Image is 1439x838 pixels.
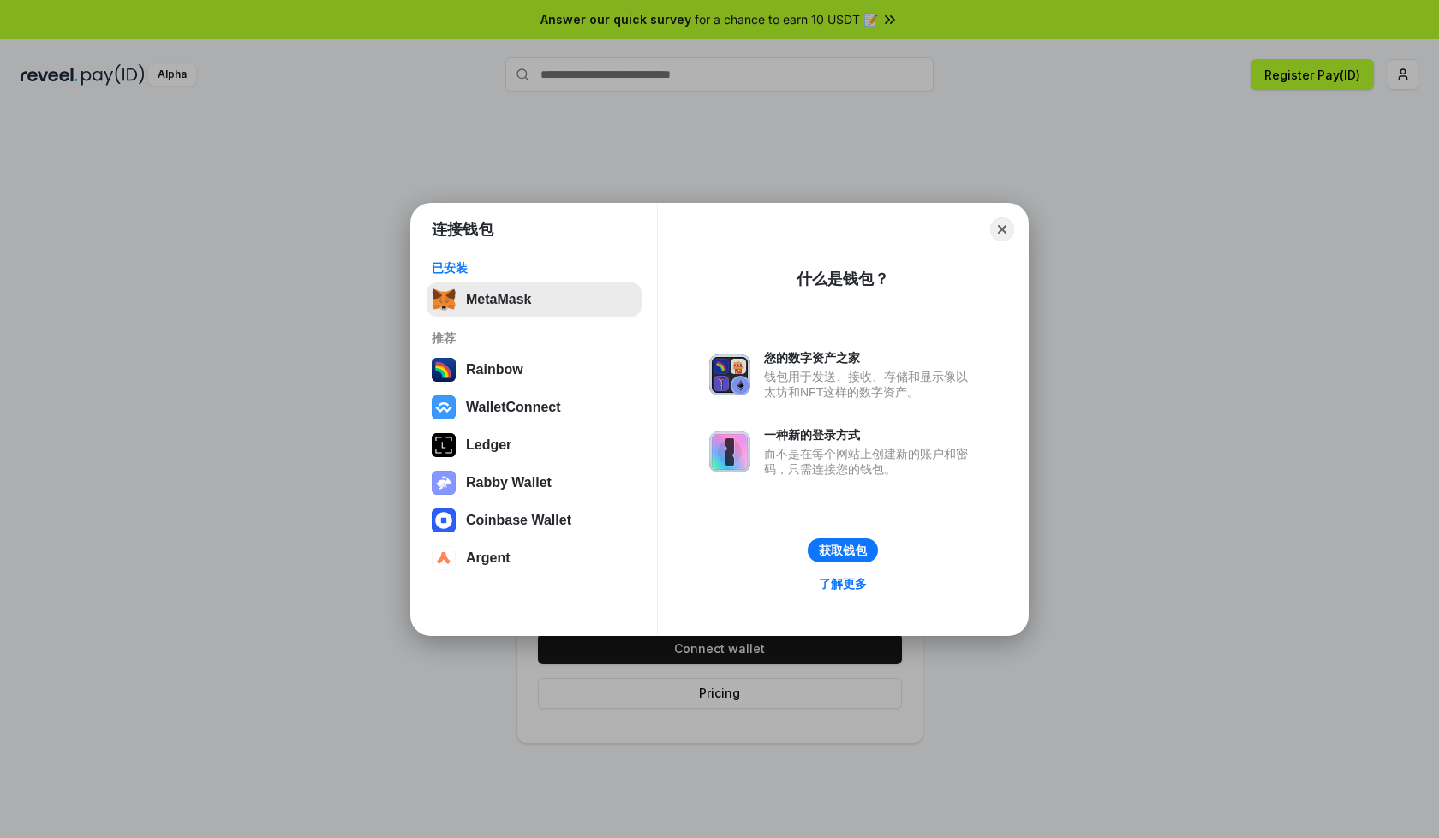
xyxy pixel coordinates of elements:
[990,217,1014,241] button: Close
[797,269,889,289] div: 什么是钱包？
[764,446,976,477] div: 而不是在每个网站上创建新的账户和密码，只需连接您的钱包。
[466,292,531,307] div: MetaMask
[432,508,456,532] img: svg+xml,%3Csvg%20width%3D%2228%22%20height%3D%2228%22%20viewBox%3D%220%200%2028%2028%22%20fill%3D...
[427,428,642,462] button: Ledger
[432,433,456,457] img: svg+xml,%3Csvg%20xmlns%3D%22http%3A%2F%2Fwww.w3.org%2F2000%2Fsvg%22%20width%3D%2228%22%20height%3...
[709,431,750,472] img: svg+xml,%3Csvg%20xmlns%3D%22http%3A%2F%2Fwww.w3.org%2F2000%2Fsvg%22%20fill%3D%22none%22%20viewBox...
[764,427,976,443] div: 一种新的登录方式
[427,503,642,538] button: Coinbase Wallet
[432,358,456,382] img: svg+xml,%3Csvg%20width%3D%22120%22%20height%3D%22120%22%20viewBox%3D%220%200%20120%20120%22%20fil...
[466,550,511,566] div: Argent
[432,330,636,346] div: 推荐
[764,350,976,366] div: 您的数字资产之家
[466,475,552,490] div: Rabby Wallet
[809,573,877,595] a: 了解更多
[432,546,456,570] img: svg+xml,%3Csvg%20width%3D%2228%22%20height%3D%2228%22%20viewBox%3D%220%200%2028%2028%22%20fill%3D...
[466,400,561,415] div: WalletConnect
[427,390,642,425] button: WalletConnect
[466,513,571,528] div: Coinbase Wallet
[819,543,867,558] div: 获取钱包
[427,282,642,317] button: MetaMask
[808,538,878,562] button: 获取钱包
[432,260,636,276] div: 已安装
[466,437,511,453] div: Ledger
[466,362,523,377] div: Rainbow
[432,219,493,240] h1: 连接钱包
[427,541,642,575] button: Argent
[432,395,456,419] img: svg+xml,%3Csvg%20width%3D%2228%22%20height%3D%2228%22%20viewBox%3D%220%200%2028%2028%22%20fill%3D...
[427,353,642,387] button: Rainbow
[427,466,642,500] button: Rabby Wallet
[709,354,750,395] img: svg+xml,%3Csvg%20xmlns%3D%22http%3A%2F%2Fwww.w3.org%2F2000%2Fsvg%22%20fill%3D%22none%22%20viewBox...
[764,369,976,400] div: 钱包用于发送、接收、存储和显示像以太坊和NFT这样的数字资产。
[432,471,456,495] img: svg+xml,%3Csvg%20xmlns%3D%22http%3A%2F%2Fwww.w3.org%2F2000%2Fsvg%22%20fill%3D%22none%22%20viewBox...
[432,288,456,312] img: svg+xml,%3Csvg%20fill%3D%22none%22%20height%3D%2233%22%20viewBox%3D%220%200%2035%2033%22%20width%...
[819,576,867,591] div: 了解更多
